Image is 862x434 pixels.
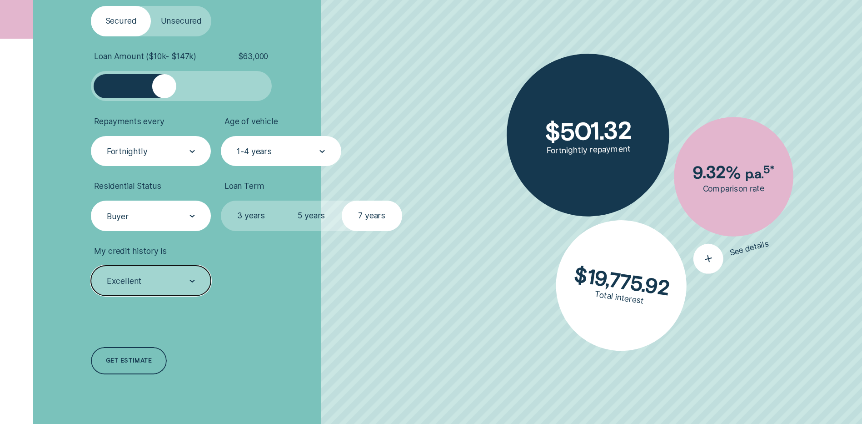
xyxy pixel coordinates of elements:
label: Unsecured [151,6,211,36]
div: Buyer [107,211,129,221]
label: Secured [91,6,151,36]
span: $ 63,000 [238,51,268,61]
span: See details [728,238,770,258]
label: 7 years [342,201,402,231]
span: My credit history is [94,246,166,256]
button: See details [690,229,772,277]
span: Repayments every [94,116,164,126]
span: Residential Status [94,181,161,191]
label: 3 years [221,201,281,231]
div: 1-4 years [237,146,271,156]
div: Fortnightly [107,146,148,156]
div: Excellent [107,276,141,286]
span: Loan Term [224,181,264,191]
span: Age of vehicle [224,116,278,126]
label: 5 years [281,201,342,231]
span: Loan Amount ( $10k - $147k ) [94,51,196,61]
a: Get estimate [91,347,167,374]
